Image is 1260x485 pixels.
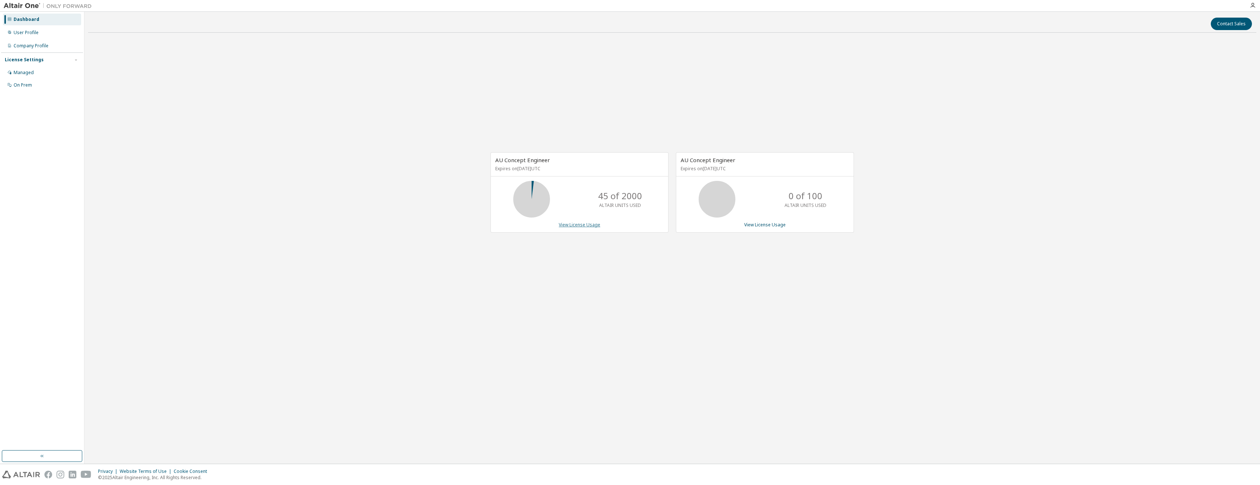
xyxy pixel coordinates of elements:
p: © 2025 Altair Engineering, Inc. All Rights Reserved. [98,474,211,481]
img: facebook.svg [44,471,52,478]
p: ALTAIR UNITS USED [785,202,826,208]
img: linkedin.svg [69,471,76,478]
span: AU Concept Engineer [495,156,550,164]
div: Company Profile [14,43,48,49]
div: Cookie Consent [174,468,211,474]
div: Privacy [98,468,120,474]
p: Expires on [DATE] UTC [681,165,847,172]
img: Altair One [4,2,95,10]
div: Dashboard [14,17,39,22]
p: 45 of 2000 [598,190,642,202]
button: Contact Sales [1211,18,1252,30]
img: instagram.svg [57,471,64,478]
div: Managed [14,70,34,76]
p: 0 of 100 [789,190,822,202]
div: License Settings [5,57,44,63]
img: youtube.svg [81,471,91,478]
span: AU Concept Engineer [681,156,735,164]
div: User Profile [14,30,39,36]
p: ALTAIR UNITS USED [599,202,641,208]
div: Website Terms of Use [120,468,174,474]
img: altair_logo.svg [2,471,40,478]
p: Expires on [DATE] UTC [495,165,662,172]
div: On Prem [14,82,32,88]
a: View License Usage [559,222,600,228]
a: View License Usage [744,222,786,228]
